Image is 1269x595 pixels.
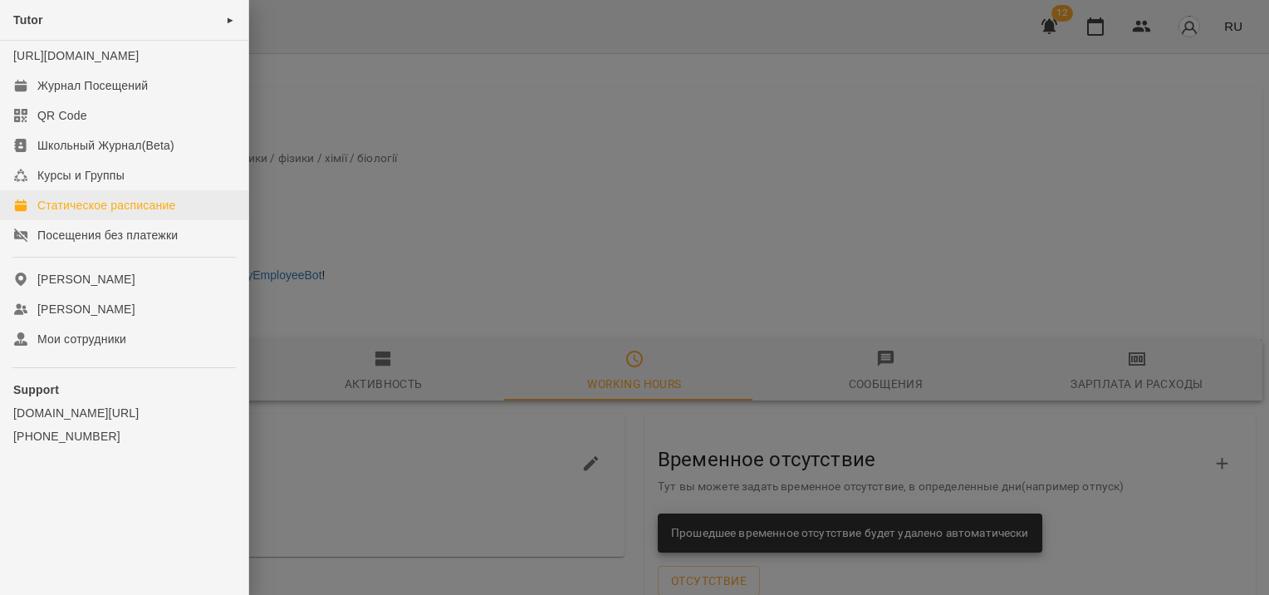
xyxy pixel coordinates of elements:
[13,49,139,62] a: [URL][DOMAIN_NAME]
[37,301,135,317] div: [PERSON_NAME]
[37,137,174,154] div: Школьный Журнал(Beta)
[37,107,87,124] div: QR Code
[37,331,126,347] div: Мои сотрудники
[37,227,178,243] div: Посещения без платежки
[37,271,135,288] div: [PERSON_NAME]
[13,381,235,398] p: Support
[37,77,148,94] div: Журнал Посещений
[37,167,125,184] div: Курсы и Группы
[13,405,235,421] a: [DOMAIN_NAME][URL]
[13,428,235,445] a: [PHONE_NUMBER]
[226,13,235,27] span: ►
[13,13,43,27] span: Tutor
[37,197,175,214] div: Статическое расписание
